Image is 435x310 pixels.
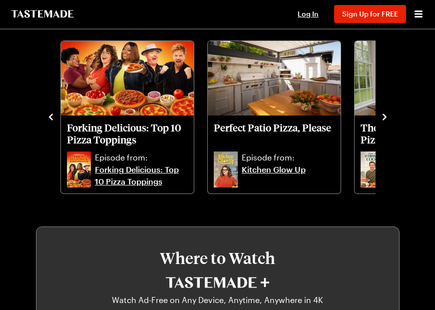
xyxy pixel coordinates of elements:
a: Perfect Patio Pizza, Please [214,121,335,149]
a: Forking Delicious: Top 10 Pizza Toppings [67,121,188,149]
button: navigate to previous item [46,110,56,122]
div: Forking Delicious: Top 10 Pizza Toppings [61,41,194,194]
a: Forking Delicious: Top 10 Pizza Toppings [95,163,188,187]
button: Open menu [412,7,425,20]
div: Perfect Patio Pizza, Please [208,41,341,194]
div: 5 / 10 [207,38,354,195]
button: Log In [288,9,328,19]
span: Sign Up for FREE [342,9,398,18]
p: Episode from: [95,151,188,163]
h3: Where to Watch [46,249,389,267]
button: navigate to next item [380,110,390,122]
a: To Tastemade Home Page [10,10,75,18]
p: Watch Ad-Free on Any Device, Anytime, Anywhere in 4K [46,294,389,306]
img: Forking Delicious: Top 10 Pizza Toppings [61,41,194,116]
img: Perfect Patio Pizza, Please [208,41,341,116]
p: Forking Delicious: Top 10 Pizza Toppings [67,121,188,145]
span: Log In [298,9,319,18]
a: Kitchen Glow Up [242,163,335,187]
p: Perfect Patio Pizza, Please [214,121,335,145]
button: Sign Up for FREE [334,5,406,23]
p: Episode from: [242,151,335,163]
img: Tastemade+ [166,277,269,288]
div: 4 / 10 [60,38,207,195]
